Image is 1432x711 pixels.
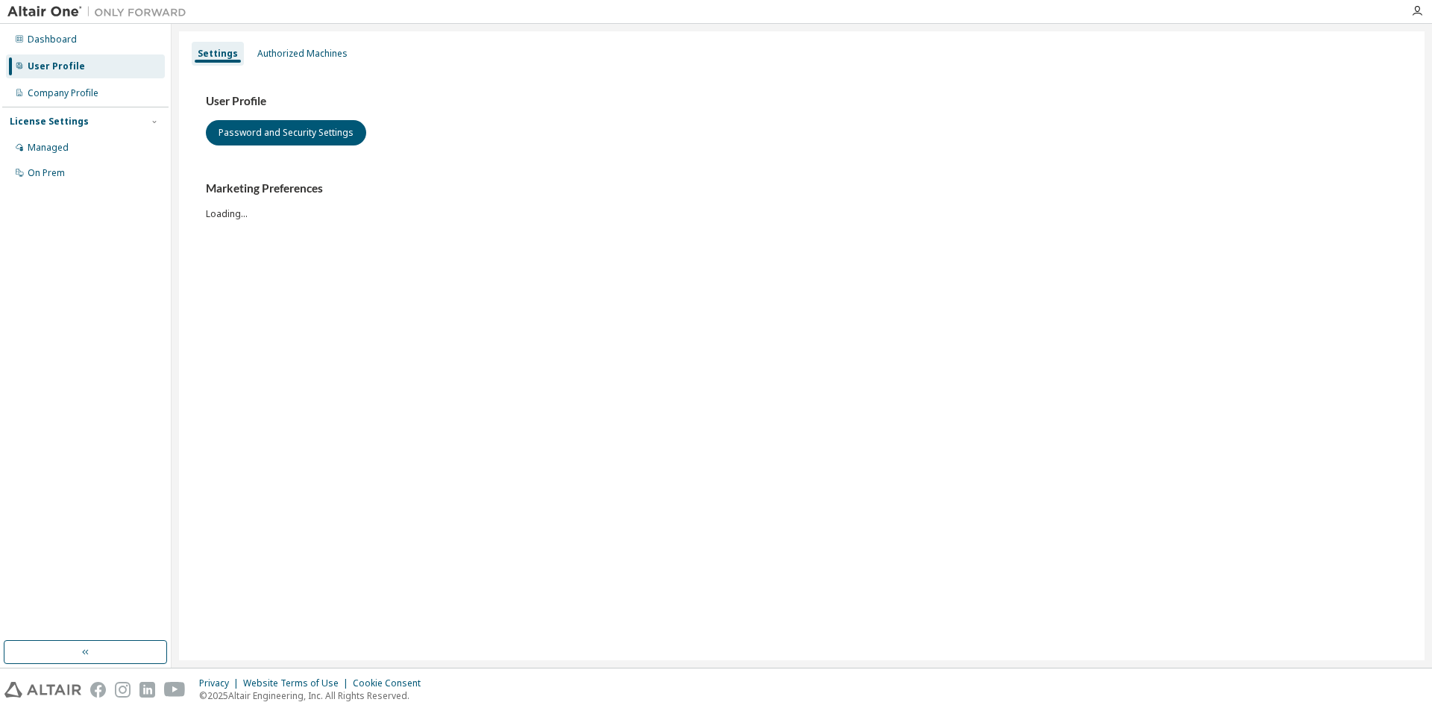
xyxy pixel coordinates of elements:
img: Altair One [7,4,194,19]
p: © 2025 Altair Engineering, Inc. All Rights Reserved. [199,689,430,702]
button: Password and Security Settings [206,120,366,145]
h3: Marketing Preferences [206,181,1398,196]
div: Privacy [199,677,243,689]
div: User Profile [28,60,85,72]
div: On Prem [28,167,65,179]
img: altair_logo.svg [4,682,81,698]
div: Authorized Machines [257,48,348,60]
img: linkedin.svg [139,682,155,698]
div: Cookie Consent [353,677,430,689]
div: Loading... [206,181,1398,219]
img: facebook.svg [90,682,106,698]
img: youtube.svg [164,682,186,698]
div: License Settings [10,116,89,128]
div: Settings [198,48,238,60]
div: Dashboard [28,34,77,46]
div: Company Profile [28,87,98,99]
div: Website Terms of Use [243,677,353,689]
div: Managed [28,142,69,154]
img: instagram.svg [115,682,131,698]
h3: User Profile [206,94,1398,109]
